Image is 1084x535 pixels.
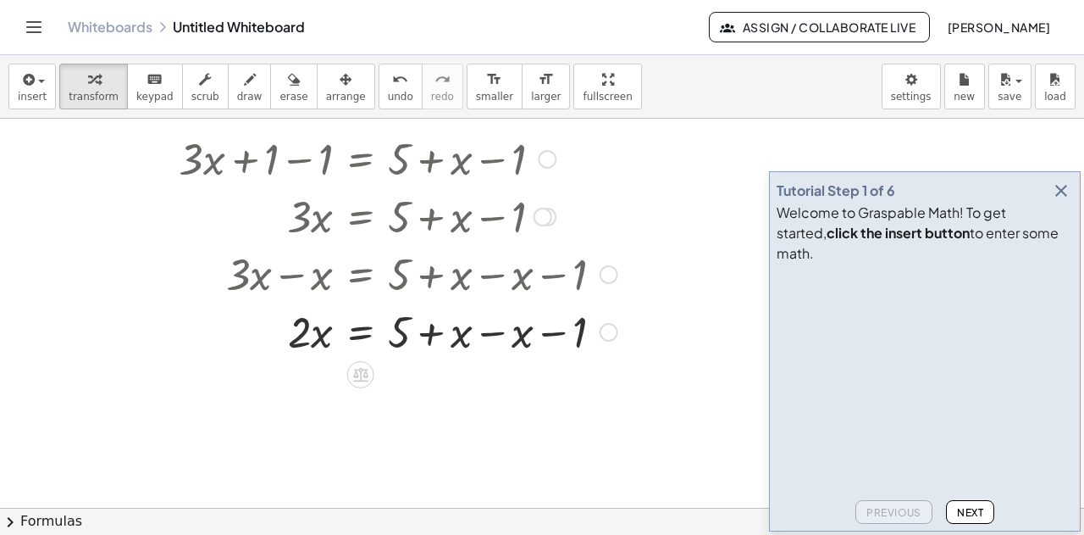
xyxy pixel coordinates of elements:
[573,64,641,109] button: fullscreen
[20,14,47,41] button: Toggle navigation
[136,91,174,103] span: keypad
[467,64,523,109] button: format_sizesmaller
[347,361,374,388] div: Apply the same math to both sides of the equation
[988,64,1031,109] button: save
[18,91,47,103] span: insert
[709,12,930,42] button: Assign / Collaborate Live
[777,203,1073,264] div: Welcome to Graspable Math! To get started, to enter some math.
[583,91,632,103] span: fullscreen
[8,64,56,109] button: insert
[947,20,1050,35] span: [PERSON_NAME]
[998,91,1021,103] span: save
[68,19,152,36] a: Whiteboards
[270,64,317,109] button: erase
[317,64,375,109] button: arrange
[422,64,463,109] button: redoredo
[431,91,454,103] span: redo
[891,91,932,103] span: settings
[228,64,272,109] button: draw
[434,70,451,90] i: redo
[182,64,229,109] button: scrub
[538,70,554,90] i: format_size
[326,91,366,103] span: arrange
[1035,64,1076,109] button: load
[531,91,561,103] span: larger
[59,64,128,109] button: transform
[392,70,408,90] i: undo
[388,91,413,103] span: undo
[379,64,423,109] button: undoundo
[147,70,163,90] i: keyboard
[522,64,570,109] button: format_sizelarger
[1044,91,1066,103] span: load
[476,91,513,103] span: smaller
[827,224,970,242] b: click the insert button
[933,12,1064,42] button: [PERSON_NAME]
[957,506,983,519] span: Next
[882,64,941,109] button: settings
[486,70,502,90] i: format_size
[954,91,975,103] span: new
[777,181,895,201] div: Tutorial Step 1 of 6
[69,91,119,103] span: transform
[723,20,915,35] span: Assign / Collaborate Live
[237,91,263,103] span: draw
[279,91,307,103] span: erase
[946,500,994,524] button: Next
[127,64,183,109] button: keyboardkeypad
[944,64,985,109] button: new
[191,91,219,103] span: scrub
